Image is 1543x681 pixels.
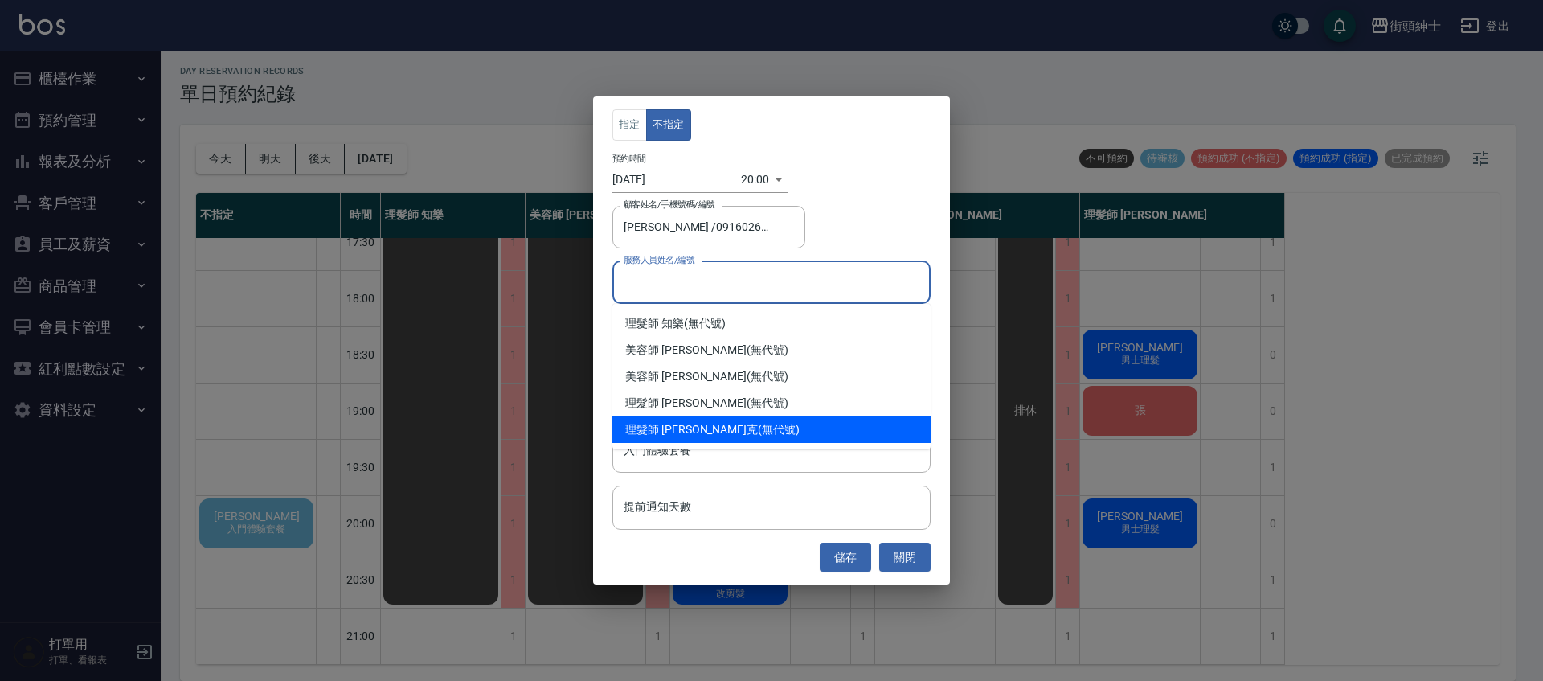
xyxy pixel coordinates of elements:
[612,363,931,390] div: (無代號)
[612,152,646,164] label: 預約時間
[625,395,747,412] span: 理髮師 [PERSON_NAME]
[741,166,769,193] div: 20:00
[625,368,747,385] span: 美容師 [PERSON_NAME]
[612,310,931,337] div: (無代號)
[624,199,715,211] label: 顧客姓名/手機號碼/編號
[646,109,691,141] button: 不指定
[820,543,871,572] button: 儲存
[879,543,931,572] button: 關閉
[612,166,741,193] input: Choose date, selected date is 2025-10-15
[625,342,747,359] span: 美容師 [PERSON_NAME]
[612,390,931,416] div: (無代號)
[625,315,684,332] span: 理髮師 知樂
[612,416,931,443] div: (無代號)
[624,254,694,266] label: 服務人員姓名/編號
[612,109,647,141] button: 指定
[612,337,931,363] div: (無代號)
[625,421,758,438] span: 理髮師 [PERSON_NAME]克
